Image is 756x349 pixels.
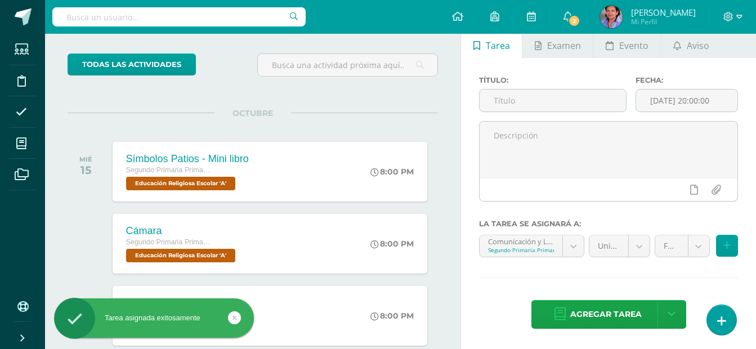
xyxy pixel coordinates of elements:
[461,31,522,58] a: Tarea
[258,54,437,76] input: Busca una actividad próxima aquí...
[631,17,696,26] span: Mi Perfil
[664,235,679,257] span: FORMATIVO (70.0%)
[600,6,623,28] img: f9cc366e665cbd25911dc7aabe565e77.png
[636,76,738,84] label: Fecha:
[479,220,738,228] label: La tarea se asignará a:
[126,225,238,237] div: Cámara
[126,153,249,165] div: Símbolos Patios - Mini libro
[486,32,510,59] span: Tarea
[661,31,722,58] a: Aviso
[655,235,709,257] a: FORMATIVO (70.0%)
[547,32,581,59] span: Examen
[370,311,414,321] div: 8:00 PM
[593,31,660,58] a: Evento
[479,76,627,84] label: Título:
[480,90,626,111] input: Título
[126,249,235,262] span: Educación Religiosa Escolar 'A'
[68,53,196,75] a: todas las Actividades
[126,177,235,190] span: Educación Religiosa Escolar 'A'
[570,301,642,328] span: Agregar tarea
[54,313,254,323] div: Tarea asignada exitosamente
[619,32,648,59] span: Evento
[370,167,414,177] div: 8:00 PM
[589,235,650,257] a: Unidad 4
[631,7,696,18] span: [PERSON_NAME]
[636,90,737,111] input: Fecha de entrega
[488,246,554,254] div: Segundo Primaria Primaria Baja
[480,235,584,257] a: Comunicación y Lenguaje,Idioma Español 'A'Segundo Primaria Primaria Baja
[370,239,414,249] div: 8:00 PM
[126,166,211,174] span: Segundo Primaria Primaria Baja
[126,238,211,246] span: Segundo Primaria Primaria Baja
[568,15,580,27] span: 2
[598,235,620,257] span: Unidad 4
[52,7,306,26] input: Busca un usuario...
[214,108,291,118] span: OCTUBRE
[126,297,238,309] div: Evaluación
[79,163,92,177] div: 15
[79,155,92,163] div: MIÉ
[522,31,593,58] a: Examen
[687,32,709,59] span: Aviso
[488,235,554,246] div: Comunicación y Lenguaje,Idioma Español 'A'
